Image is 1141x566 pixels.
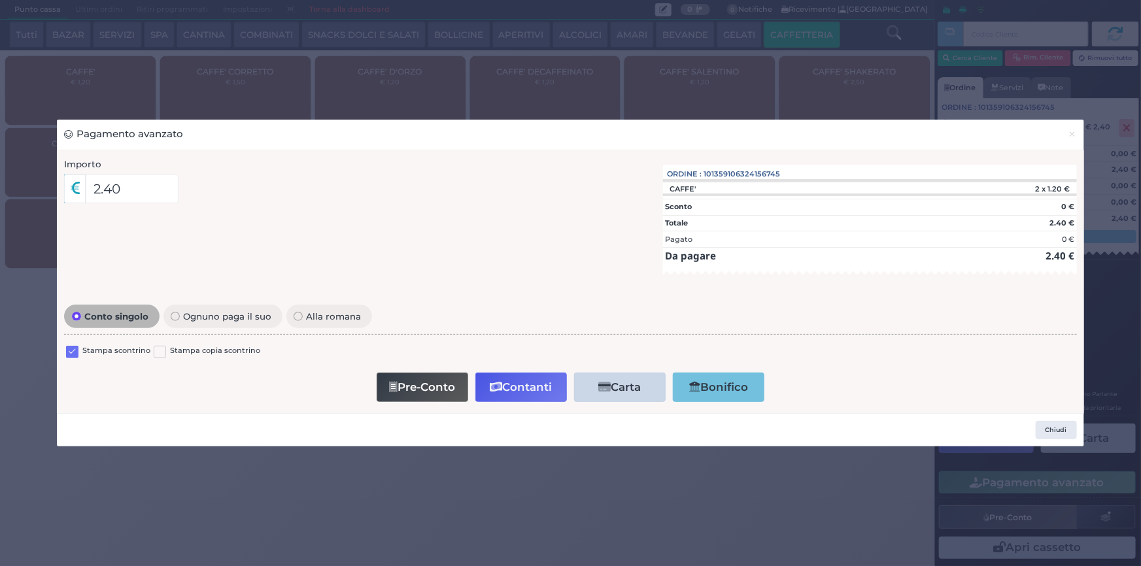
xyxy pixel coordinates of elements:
input: Es. 30.99 [86,175,179,203]
div: Pagato [665,234,692,245]
div: 2 x 1.20 € [973,184,1076,193]
strong: Totale [665,218,688,227]
span: Alla romana [303,312,365,321]
span: Conto singolo [81,312,152,321]
button: Chiudi [1061,120,1083,149]
h3: Pagamento avanzato [64,127,183,142]
div: CAFFE' [663,184,703,193]
label: Importo [64,158,101,171]
span: × [1068,127,1077,141]
strong: 2.40 € [1049,218,1074,227]
strong: Sconto [665,202,692,211]
div: 0 € [1062,234,1074,245]
strong: 2.40 € [1046,249,1074,262]
strong: 0 € [1061,202,1074,211]
button: Carta [574,373,666,402]
span: 101359106324156745 [704,169,781,180]
label: Stampa copia scontrino [170,345,260,358]
strong: Da pagare [665,249,716,262]
label: Stampa scontrino [82,345,150,358]
button: Chiudi [1036,421,1077,439]
span: Ordine : [668,169,702,180]
button: Pre-Conto [377,373,468,402]
button: Bonifico [673,373,764,402]
button: Contanti [475,373,567,402]
span: Ognuno paga il suo [180,312,275,321]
